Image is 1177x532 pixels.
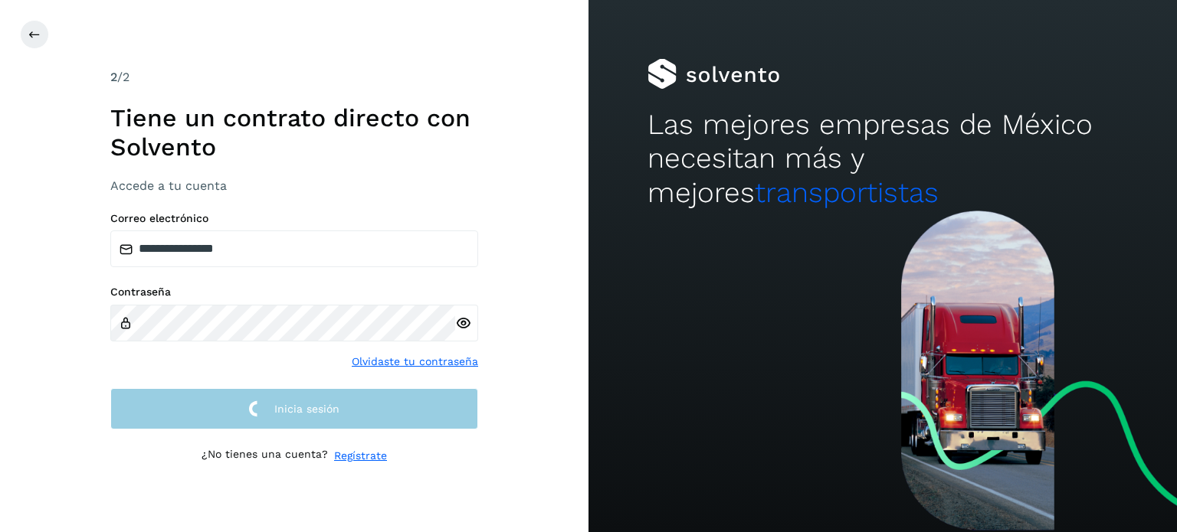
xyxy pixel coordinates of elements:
span: transportistas [755,176,939,209]
h1: Tiene un contrato directo con Solvento [110,103,478,162]
h3: Accede a tu cuenta [110,178,478,193]
button: Inicia sesión [110,388,478,430]
a: Olvidaste tu contraseña [352,354,478,370]
h2: Las mejores empresas de México necesitan más y mejores [648,108,1118,210]
span: 2 [110,70,117,84]
p: ¿No tienes una cuenta? [202,448,328,464]
div: /2 [110,68,478,86]
span: Inicia sesión [274,403,339,414]
label: Correo electrónico [110,212,478,225]
label: Contraseña [110,286,478,299]
a: Regístrate [334,448,387,464]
